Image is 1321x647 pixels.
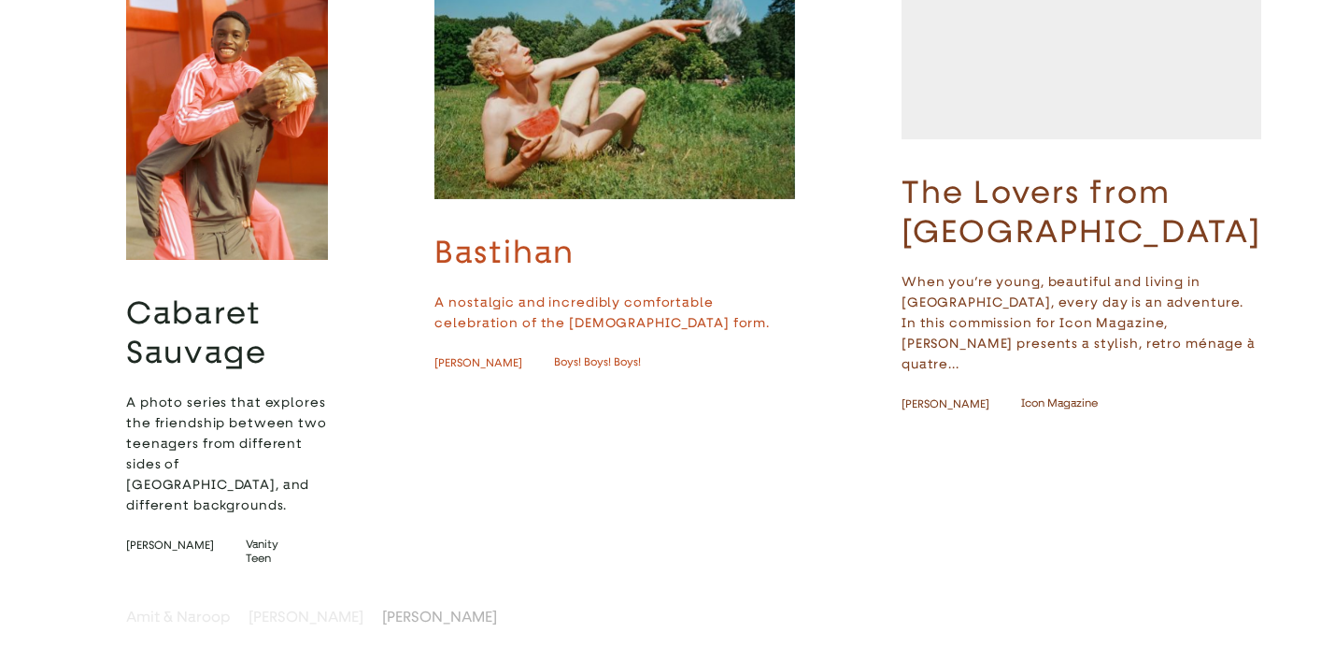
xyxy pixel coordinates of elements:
a: Amit & Naroop [126,608,230,625]
span: [PERSON_NAME] [126,539,214,552]
a: [PERSON_NAME] [249,608,363,625]
span: [PERSON_NAME] [434,356,522,369]
h3: Cabaret Sauvage [126,294,328,372]
a: [PERSON_NAME] [382,608,497,625]
h3: The Lovers from [GEOGRAPHIC_DATA] [902,173,1261,252]
h3: Bastihan [434,233,794,272]
span: Icon Magazine [1021,396,1098,411]
a: [PERSON_NAME] [126,538,246,566]
span: [PERSON_NAME] [902,397,989,410]
p: A nostalgic and incredibly comfortable celebration of the [DEMOGRAPHIC_DATA] form. [434,292,794,333]
span: Vanity Teen [246,538,296,566]
p: When you’re young, beautiful and living in [GEOGRAPHIC_DATA], every day is an adventure. In this ... [902,271,1261,374]
span: Boys! Boys! Boys! [554,355,641,370]
a: [PERSON_NAME] [902,396,1021,411]
a: [PERSON_NAME] [434,355,554,370]
p: A photo series that explores the friendship between two teenagers from different sides of [GEOGRA... [126,392,328,515]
